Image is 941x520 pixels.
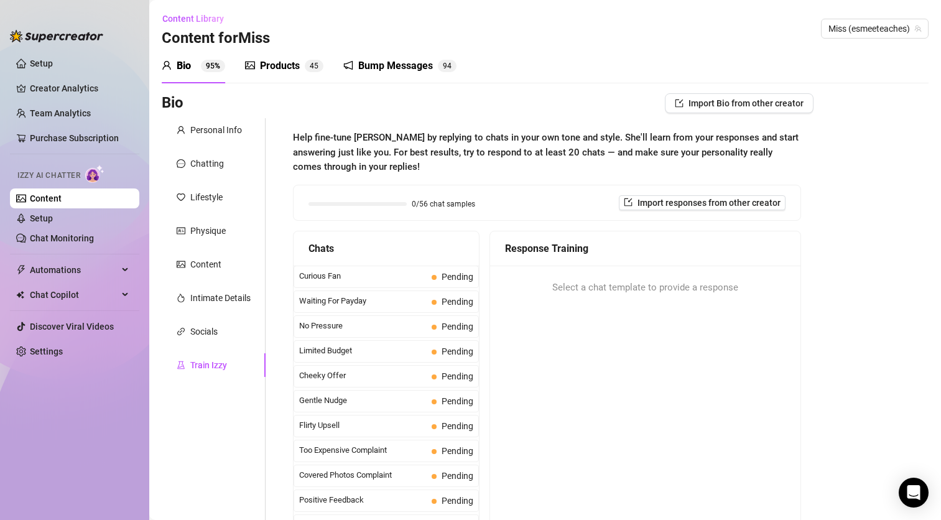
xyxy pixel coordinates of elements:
[442,297,473,307] span: Pending
[299,469,427,481] span: Covered Photos Complaint
[899,478,929,508] div: Open Intercom Messenger
[299,419,427,432] span: Flirty Upsell
[177,226,185,235] span: idcard
[619,195,786,210] button: Import responses from other creator
[16,265,26,275] span: thunderbolt
[308,241,334,256] span: Chats
[442,272,473,282] span: Pending
[162,60,172,70] span: user
[177,193,185,202] span: heart
[358,58,433,73] div: Bump Messages
[162,9,234,29] button: Content Library
[17,170,80,182] span: Izzy AI Chatter
[30,285,118,305] span: Chat Copilot
[688,98,804,108] span: Import Bio from other creator
[85,165,104,183] img: AI Chatter
[30,322,114,332] a: Discover Viral Videos
[447,62,452,70] span: 4
[162,14,224,24] span: Content Library
[299,394,427,407] span: Gentle Nudge
[442,346,473,356] span: Pending
[828,19,921,38] span: Miss (esmeeteaches)
[505,241,786,256] div: Response Training
[637,198,781,208] span: Import responses from other creator
[162,93,183,113] h3: Bio
[190,358,227,372] div: Train Izzy
[10,30,103,42] img: logo-BBDzfeDw.svg
[177,126,185,134] span: user
[162,29,270,49] h3: Content for Miss
[30,213,53,223] a: Setup
[675,99,684,108] span: import
[343,60,353,70] span: notification
[299,295,427,307] span: Waiting For Payday
[190,325,218,338] div: Socials
[190,123,242,137] div: Personal Info
[552,281,738,295] span: Select a chat template to provide a response
[442,322,473,332] span: Pending
[190,157,224,170] div: Chatting
[30,193,62,203] a: Content
[30,78,129,98] a: Creator Analytics
[30,128,129,148] a: Purchase Subscription
[293,131,801,175] span: Help fine-tune [PERSON_NAME] by replying to chats in your own tone and style. She'll learn from y...
[30,58,53,68] a: Setup
[177,58,191,73] div: Bio
[177,294,185,302] span: fire
[299,270,427,282] span: Curious Fan
[299,369,427,382] span: Cheeky Offer
[442,471,473,481] span: Pending
[190,224,226,238] div: Physique
[177,361,185,369] span: experiment
[30,233,94,243] a: Chat Monitoring
[299,494,427,506] span: Positive Feedback
[665,93,814,113] button: Import Bio from other creator
[624,198,633,207] span: import
[16,290,24,299] img: Chat Copilot
[190,291,251,305] div: Intimate Details
[201,60,225,72] sup: 95%
[442,496,473,506] span: Pending
[30,260,118,280] span: Automations
[190,258,221,271] div: Content
[442,421,473,431] span: Pending
[442,396,473,406] span: Pending
[314,62,318,70] span: 5
[299,320,427,332] span: No Pressure
[30,108,91,118] a: Team Analytics
[299,444,427,457] span: Too Expensive Complaint
[177,327,185,336] span: link
[177,260,185,269] span: picture
[305,60,323,72] sup: 45
[412,200,475,208] span: 0/56 chat samples
[442,446,473,456] span: Pending
[442,371,473,381] span: Pending
[914,25,922,32] span: team
[299,345,427,357] span: Limited Budget
[30,346,63,356] a: Settings
[438,60,457,72] sup: 94
[245,60,255,70] span: picture
[260,58,300,73] div: Products
[190,190,223,204] div: Lifestyle
[177,159,185,168] span: message
[443,62,447,70] span: 9
[310,62,314,70] span: 4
